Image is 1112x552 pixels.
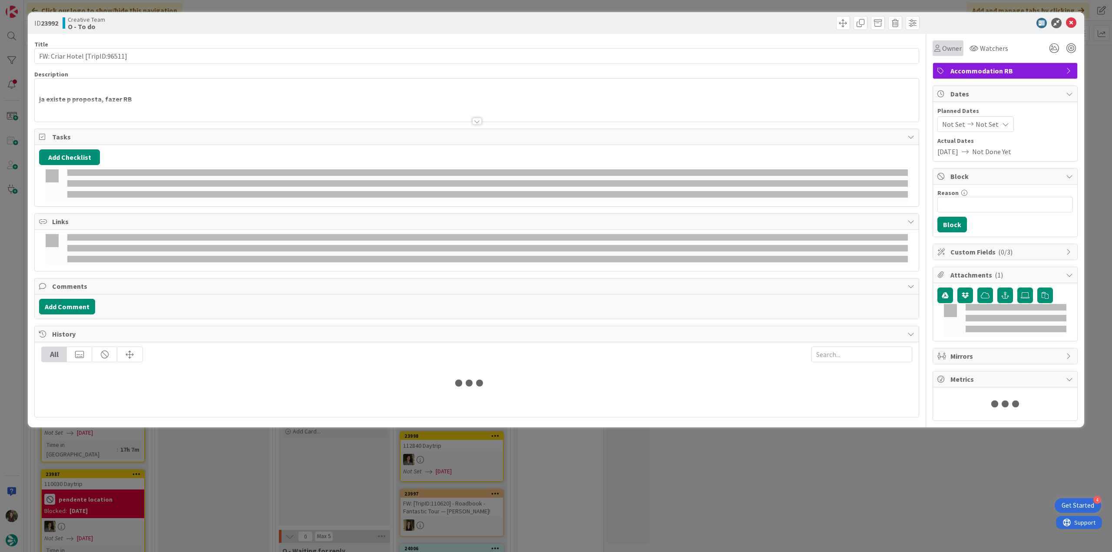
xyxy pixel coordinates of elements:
[950,171,1062,182] span: Block
[52,281,903,291] span: Comments
[950,89,1062,99] span: Dates
[34,70,68,78] span: Description
[937,136,1073,145] span: Actual Dates
[937,146,958,157] span: [DATE]
[942,43,962,53] span: Owner
[41,19,58,27] b: 23992
[18,1,40,12] span: Support
[980,43,1008,53] span: Watchers
[34,18,58,28] span: ID
[950,66,1062,76] span: Accommodation RB
[68,16,105,23] span: Creative Team
[52,216,903,227] span: Links
[937,217,967,232] button: Block
[942,119,965,129] span: Not Set
[995,271,1003,279] span: ( 1 )
[1062,501,1094,510] div: Get Started
[950,270,1062,280] span: Attachments
[937,106,1073,116] span: Planned Dates
[972,146,1011,157] span: Not Done Yet
[39,299,95,314] button: Add Comment
[42,347,67,362] div: All
[998,248,1013,256] span: ( 0/3 )
[1093,496,1101,504] div: 4
[39,149,100,165] button: Add Checklist
[950,351,1062,361] span: Mirrors
[937,189,959,197] label: Reason
[39,95,132,103] strong: ja existe p proposta, fazer RB
[950,374,1062,384] span: Metrics
[976,119,999,129] span: Not Set
[34,48,919,64] input: type card name here...
[52,132,903,142] span: Tasks
[811,347,912,362] input: Search...
[34,40,48,48] label: Title
[1055,498,1101,513] div: Open Get Started checklist, remaining modules: 4
[68,23,105,30] b: O - To do
[52,329,903,339] span: History
[950,247,1062,257] span: Custom Fields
